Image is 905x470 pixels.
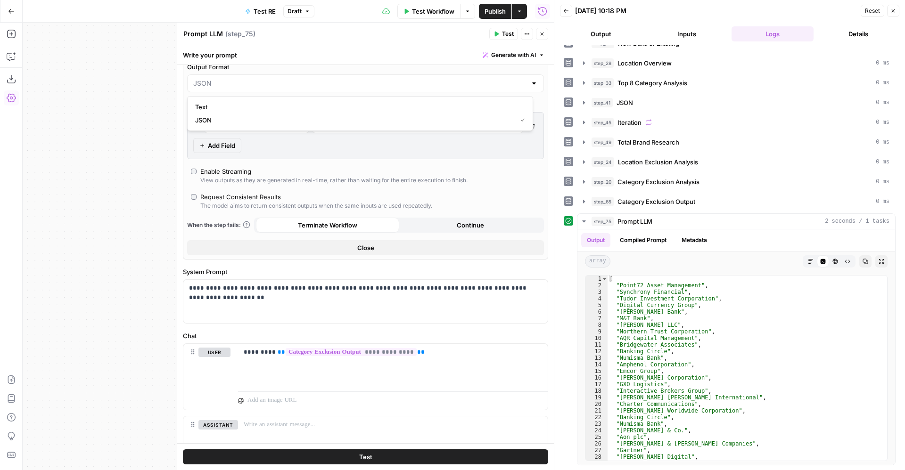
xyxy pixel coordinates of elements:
span: Publish [485,7,506,16]
span: step_33 [592,78,614,88]
div: 11 [585,341,608,348]
div: 21 [585,407,608,414]
div: 25 [585,434,608,440]
span: Test [359,452,372,462]
div: 4 [585,295,608,302]
span: array [585,255,610,267]
span: 0 ms [876,98,889,107]
span: JSON [195,115,513,125]
span: Category Exclusion Output [617,197,695,206]
input: Enable StreamingView outputs as they are generated in real-time, rather than waiting for the enti... [191,169,197,174]
span: Test [502,30,514,38]
span: Continue [457,220,484,230]
button: Draft [283,5,314,17]
span: Reset [865,7,880,15]
button: assistant [198,420,238,429]
div: 8 [585,322,608,328]
span: Add Field [208,141,235,150]
div: The model aims to return consistent outputs when the same inputs are used repeatedly. [200,202,432,210]
span: Close [357,243,374,252]
span: Test RE [254,7,276,16]
span: 0 ms [876,118,889,127]
div: Enable Streaming [200,167,251,176]
button: 0 ms [577,194,895,209]
span: Category Exclusion Analysis [617,177,699,186]
button: Metadata [676,233,713,247]
span: ( step_75 ) [225,29,255,39]
button: 0 ms [577,135,895,150]
div: 14 [585,361,608,368]
div: 17 [585,381,608,388]
span: step_41 [592,98,613,107]
button: 2 seconds / 1 tasks [577,214,895,229]
span: 0 ms [876,79,889,87]
span: Toggle code folding, rows 1 through 67 [602,276,607,282]
textarea: Prompt LLM [183,29,223,39]
button: 0 ms [577,154,895,170]
div: View outputs as they are generated in real-time, rather than waiting for the entire execution to ... [200,176,468,185]
button: Add Field [193,138,241,153]
span: step_45 [592,118,614,127]
button: Details [817,26,899,41]
div: 12 [585,348,608,355]
button: 0 ms [577,75,895,90]
div: Request Consistent Results [200,192,281,202]
span: 0 ms [876,59,889,67]
span: Iteration [617,118,642,127]
div: 22 [585,414,608,421]
button: Test RE [239,4,281,19]
div: 13 [585,355,608,361]
div: 26 [585,440,608,447]
div: Write your prompt [177,45,554,65]
div: 3 [585,289,608,295]
div: user [183,344,230,410]
button: Publish [479,4,511,19]
div: 24 [585,427,608,434]
input: JSON [193,79,527,88]
span: step_75 [592,217,614,226]
span: Terminate Workflow [298,220,357,230]
span: Generate with AI [491,51,536,59]
div: 18 [585,388,608,394]
span: 0 ms [876,178,889,186]
button: 0 ms [577,174,895,189]
span: Total Brand Research [617,138,679,147]
div: 20 [585,401,608,407]
span: JSON [617,98,633,107]
button: Output [560,26,642,41]
div: 5 [585,302,608,308]
span: step_20 [592,177,614,186]
div: 28 [585,454,608,460]
span: step_24 [592,157,614,167]
div: 6 [585,308,608,315]
div: 27 [585,447,608,454]
div: 2 [585,282,608,289]
span: Location Exclusion Analysis [618,157,698,167]
button: Test Workflow [397,4,460,19]
span: Prompt LLM [617,217,652,226]
button: Test [183,449,548,464]
span: Text [195,102,521,112]
div: 15 [585,368,608,374]
span: Test Workflow [412,7,454,16]
button: Generate with AI [479,49,548,61]
button: Output [581,233,610,247]
div: 29 [585,460,608,467]
button: Reset [861,5,884,17]
span: Location Overview [617,58,672,68]
div: 19 [585,394,608,401]
label: Chat [183,331,548,340]
span: 0 ms [876,138,889,146]
span: step_65 [592,197,614,206]
span: Draft [288,7,302,16]
a: When the step fails: [187,221,250,229]
button: Test [489,28,518,40]
div: 9 [585,328,608,335]
span: Top 8 Category Analysis [617,78,687,88]
label: Output Format [187,62,544,72]
button: Continue [399,218,543,233]
div: 10 [585,335,608,341]
button: Close [187,240,544,255]
span: step_28 [592,58,614,68]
